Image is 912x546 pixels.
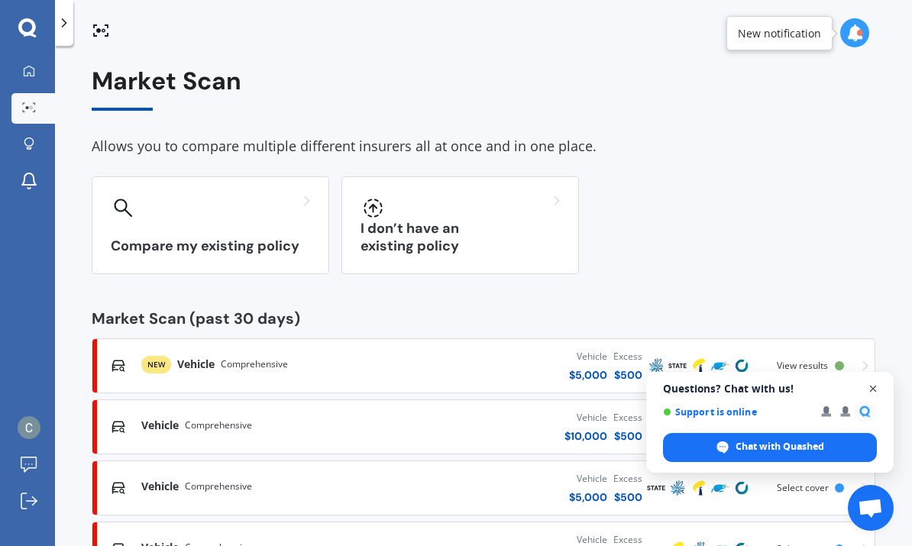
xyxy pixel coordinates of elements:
img: State [647,479,665,497]
div: Vehicle [569,471,607,486]
h3: I don’t have an existing policy [361,220,560,255]
span: Support is online [663,406,810,418]
span: Comprehensive [185,418,252,433]
img: AMP [647,357,665,375]
span: Comprehensive [185,479,252,494]
span: Chat with Quashed [736,440,824,454]
span: View results [777,359,828,372]
a: Open chat [848,485,894,531]
a: VehicleComprehensiveVehicle$10,000Excess$500StateAMPTowerTrade Me InsuranceCoveSelect cover [92,399,875,454]
span: Questions? Chat with us! [663,383,877,395]
span: Vehicle [177,357,215,372]
div: $ 10,000 [564,428,607,444]
img: AMP [668,479,687,497]
div: Market Scan (past 30 days) [92,311,875,326]
div: Allows you to compare multiple different insurers all at once and in one place. [92,135,875,158]
div: $ 5,000 [569,489,607,505]
div: $ 500 [613,489,642,505]
div: Excess [613,410,642,425]
img: State [668,357,687,375]
span: Vehicle [141,418,179,433]
div: Market Scan [92,67,875,111]
span: Select cover [777,481,829,494]
div: Excess [613,349,642,364]
div: $ 500 [613,367,642,383]
span: Comprehensive [221,357,288,372]
img: Tower [690,357,708,375]
img: Trade Me Insurance [711,479,729,497]
div: Vehicle [564,410,607,425]
div: $ 500 [613,428,642,444]
div: Excess [613,471,642,486]
div: New notification [738,26,821,41]
span: NEW [141,356,171,373]
a: NEWVehicleComprehensiveVehicle$5,000Excess$500AMPStateTowerTrade Me InsuranceCoveView results [92,338,875,393]
span: Chat with Quashed [663,433,877,462]
img: Tower [690,479,708,497]
span: Vehicle [141,479,179,494]
img: Trade Me Insurance [711,357,729,375]
div: $ 5,000 [569,367,607,383]
img: ACg8ocLwdc0yY2yv5WGte_gSL3Cb7e34tkQuwRT1F_2JnrenP3gi4w=s96-c [18,416,40,439]
img: Cove [733,479,751,497]
h3: Compare my existing policy [111,237,310,255]
img: Cove [733,357,751,375]
div: Vehicle [569,349,607,364]
a: VehicleComprehensiveVehicle$5,000Excess$500StateAMPTowerTrade Me InsuranceCoveSelect cover [92,460,875,515]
